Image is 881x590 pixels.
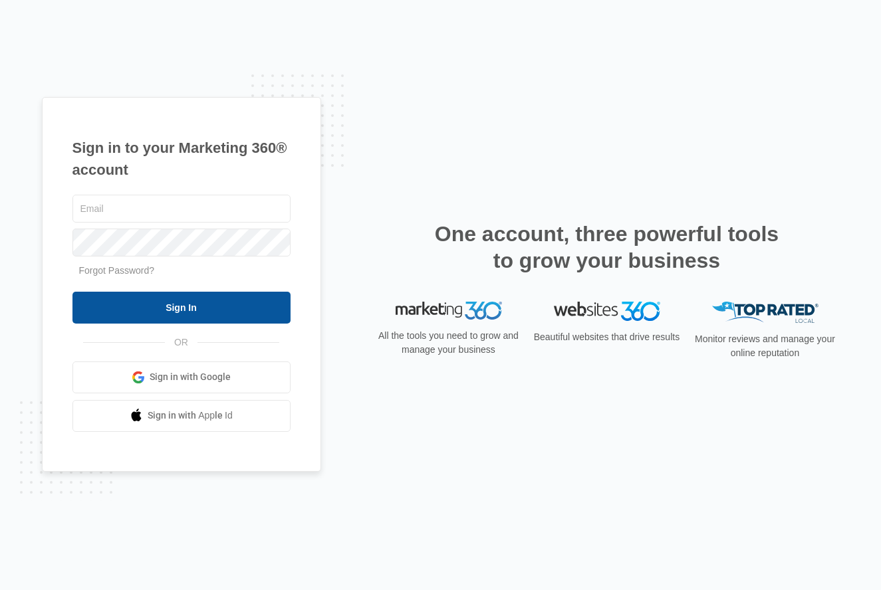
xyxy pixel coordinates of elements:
[374,329,523,357] p: All the tools you need to grow and manage your business
[431,221,783,274] h2: One account, three powerful tools to grow your business
[712,302,818,324] img: Top Rated Local
[72,400,291,432] a: Sign in with Apple Id
[165,336,197,349] span: OR
[554,302,660,321] img: Websites 360
[72,292,291,324] input: Sign In
[148,409,233,423] span: Sign in with Apple Id
[72,195,291,223] input: Email
[396,302,502,320] img: Marketing 360
[533,330,682,344] p: Beautiful websites that drive results
[72,361,291,393] a: Sign in with Google
[72,137,291,181] h1: Sign in to your Marketing 360® account
[150,370,231,384] span: Sign in with Google
[691,332,840,360] p: Monitor reviews and manage your online reputation
[79,265,155,276] a: Forgot Password?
